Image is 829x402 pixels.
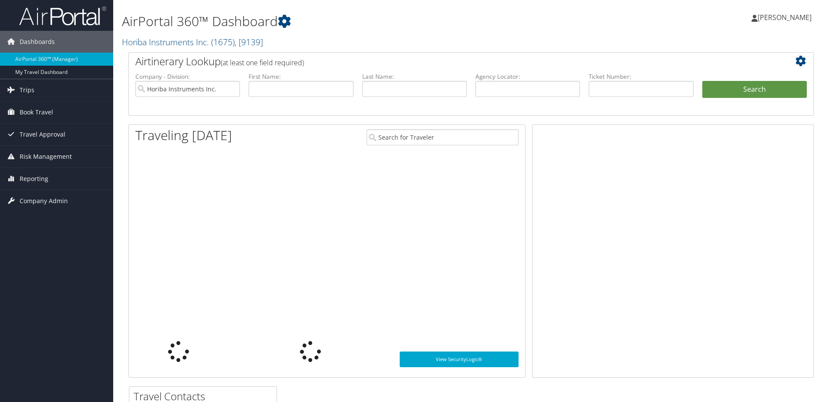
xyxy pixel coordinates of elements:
[20,79,34,101] span: Trips
[221,58,304,67] span: (at least one field required)
[135,72,240,81] label: Company - Division:
[135,126,232,144] h1: Traveling [DATE]
[235,36,263,48] span: , [ 9139 ]
[589,72,693,81] label: Ticket Number:
[702,81,807,98] button: Search
[249,72,353,81] label: First Name:
[362,72,467,81] label: Last Name:
[122,12,587,30] h1: AirPortal 360™ Dashboard
[20,190,68,212] span: Company Admin
[475,72,580,81] label: Agency Locator:
[122,36,263,48] a: Horiba Instruments Inc.
[367,129,519,145] input: Search for Traveler
[20,168,48,190] span: Reporting
[758,13,812,22] span: [PERSON_NAME]
[20,31,55,53] span: Dashboards
[19,6,106,26] img: airportal-logo.png
[135,54,750,69] h2: Airtinerary Lookup
[20,101,53,123] span: Book Travel
[400,352,519,367] a: View SecurityLogic®
[211,36,235,48] span: ( 1675 )
[20,124,65,145] span: Travel Approval
[751,4,820,30] a: [PERSON_NAME]
[20,146,72,167] span: Risk Management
